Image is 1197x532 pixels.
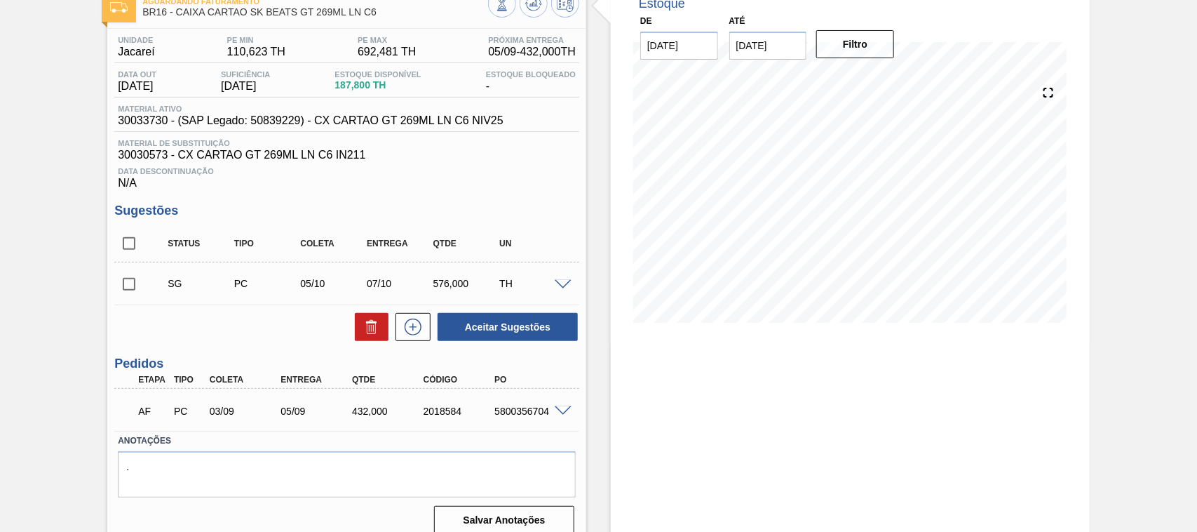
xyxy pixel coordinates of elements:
div: Etapa [135,375,171,385]
span: Unidade [118,36,154,44]
div: Sugestão Criada [164,278,237,289]
div: Aceitar Sugestões [431,312,579,343]
span: PE MIN [227,36,285,44]
div: N/A [114,161,579,189]
div: 03/09/2025 [206,406,285,417]
span: Material ativo [118,105,503,113]
div: 2018584 [420,406,499,417]
div: 07/10/2025 [363,278,436,289]
div: 576,000 [430,278,503,289]
span: Suficiência [221,70,270,79]
div: Pedido de Compra [231,278,304,289]
div: 05/10/2025 [297,278,370,289]
div: 432,000 [349,406,428,417]
span: Próxima Entrega [488,36,576,44]
label: Até [729,16,745,26]
span: 187,800 TH [334,80,421,91]
span: BR16 - CAIXA CARTAO SK BEATS GT 269ML LN C6 [142,7,488,18]
span: Material de Substituição [118,139,576,147]
h3: Pedidos [114,357,579,371]
button: Filtro [816,30,894,58]
div: 5800356704 [491,406,570,417]
h3: Sugestões [114,204,579,218]
div: 05/09/2025 [277,406,356,417]
textarea: . [118,451,576,498]
div: PO [491,375,570,385]
input: dd/mm/yyyy [640,32,718,60]
div: Nova sugestão [388,313,431,341]
span: 30030573 - CX CARTAO GT 269ML LN C6 IN211 [118,149,576,161]
button: Aceitar Sugestões [438,313,578,341]
p: AF [138,406,168,417]
div: Código [420,375,499,385]
div: Coleta [297,239,370,248]
div: Tipo [170,375,207,385]
div: Qtde [430,239,503,248]
div: Entrega [363,239,436,248]
div: Coleta [206,375,285,385]
div: Excluir Sugestões [348,313,388,341]
div: Aguardando Faturamento [135,396,171,427]
div: UN [496,239,569,248]
input: dd/mm/yyyy [729,32,807,60]
div: TH [496,278,569,289]
span: [DATE] [118,80,156,93]
span: 30033730 - (SAP Legado: 50839229) - CX CARTAO GT 269ML LN C6 NIV25 [118,114,503,127]
span: Estoque Disponível [334,70,421,79]
div: - [482,70,579,93]
label: Anotações [118,431,576,451]
label: De [640,16,652,26]
span: 692,481 TH [358,46,416,58]
span: Estoque Bloqueado [486,70,576,79]
div: Pedido de Compra [170,406,207,417]
img: Ícone [110,2,128,13]
div: Qtde [349,375,428,385]
span: 05/09 - 432,000 TH [488,46,576,58]
div: Tipo [231,239,304,248]
span: [DATE] [221,80,270,93]
span: Jacareí [118,46,154,58]
span: 110,623 TH [227,46,285,58]
span: Data out [118,70,156,79]
span: Data Descontinuação [118,167,576,175]
div: Entrega [277,375,356,385]
span: PE MAX [358,36,416,44]
div: Status [164,239,237,248]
